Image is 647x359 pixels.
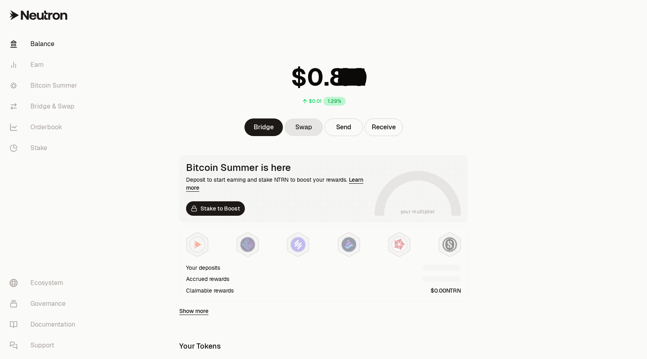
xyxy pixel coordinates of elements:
button: Receive [365,118,403,136]
img: Solv Points [291,237,305,252]
a: Ecosystem [3,273,86,293]
a: Earn [3,54,86,75]
a: Stake [3,138,86,158]
img: EtherFi Points [240,237,255,252]
img: Bedrock Diamonds [342,237,356,252]
a: Show more [179,307,208,315]
a: Governance [3,293,86,314]
a: Support [3,335,86,356]
div: Your Tokens [179,341,221,352]
a: Documentation [3,314,86,335]
img: NTRN [190,237,204,252]
a: Swap [284,118,323,136]
div: 1.29% [323,97,346,106]
div: $0.01 [309,98,322,104]
div: Bitcoin Summer is here [186,162,371,173]
div: Deposit to start earning and stake NTRN to boost your rewards. [186,176,371,192]
a: Bridge [244,118,283,136]
button: Send [325,118,363,136]
a: Stake to Boost [186,201,245,216]
span: your multiplier [401,208,435,216]
a: Bitcoin Summer [3,75,86,96]
div: Claimable rewards [186,287,234,295]
img: Mars Fragments [392,237,407,252]
div: Your deposits [186,264,220,272]
a: Orderbook [3,117,86,138]
a: Bridge & Swap [3,96,86,117]
img: Structured Points [443,237,457,252]
div: Accrued rewards [186,275,229,283]
a: Balance [3,34,86,54]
